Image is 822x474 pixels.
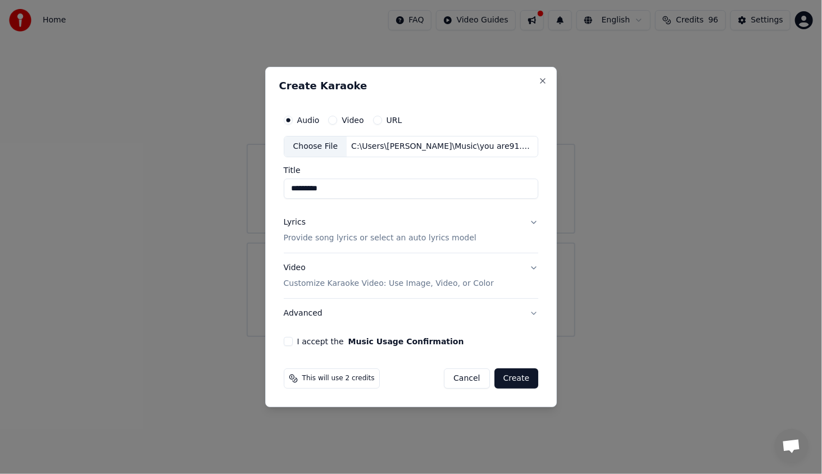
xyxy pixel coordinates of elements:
[284,253,539,298] button: VideoCustomize Karaoke Video: Use Image, Video, or Color
[444,368,489,389] button: Cancel
[284,136,347,157] div: Choose File
[279,81,543,91] h2: Create Karaoke
[284,299,539,328] button: Advanced
[284,233,476,244] p: Provide song lyrics or select an auto lyrics model
[297,116,320,124] label: Audio
[342,116,364,124] label: Video
[284,166,539,174] label: Title
[494,368,539,389] button: Create
[284,262,494,289] div: Video
[284,278,494,289] p: Customize Karaoke Video: Use Image, Video, or Color
[284,217,306,228] div: Lyrics
[284,208,539,253] button: LyricsProvide song lyrics or select an auto lyrics model
[387,116,402,124] label: URL
[348,338,464,345] button: I accept the
[302,374,375,383] span: This will use 2 credits
[347,141,538,152] div: C:\Users\[PERSON_NAME]\Music\you are91.mp3
[297,338,464,345] label: I accept the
